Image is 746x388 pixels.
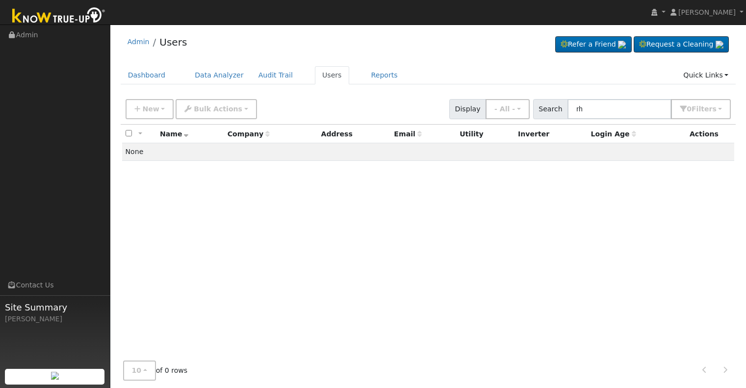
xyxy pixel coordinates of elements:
[449,99,486,119] span: Display
[364,66,405,84] a: Reports
[228,130,270,138] span: Company name
[567,99,671,119] input: Search
[690,129,731,139] div: Actions
[678,8,736,16] span: [PERSON_NAME]
[7,5,110,27] img: Know True-Up
[187,66,251,84] a: Data Analyzer
[591,130,636,138] span: Days since last login
[716,41,723,49] img: retrieve
[176,99,257,119] button: Bulk Actions
[159,36,187,48] a: Users
[486,99,530,119] button: - All -
[123,361,188,381] span: of 0 rows
[122,143,735,161] td: None
[634,36,729,53] a: Request a Cleaning
[123,361,156,381] button: 10
[692,105,717,113] span: Filter
[555,36,632,53] a: Refer a Friend
[160,130,189,138] span: Name
[676,66,736,84] a: Quick Links
[121,66,173,84] a: Dashboard
[132,366,142,374] span: 10
[51,372,59,380] img: retrieve
[5,301,105,314] span: Site Summary
[315,66,349,84] a: Users
[126,99,174,119] button: New
[5,314,105,324] div: [PERSON_NAME]
[128,38,150,46] a: Admin
[194,105,242,113] span: Bulk Actions
[321,129,387,139] div: Address
[460,129,511,139] div: Utility
[251,66,300,84] a: Audit Trail
[533,99,568,119] span: Search
[394,130,421,138] span: Email
[518,129,584,139] div: Inverter
[712,105,716,113] span: s
[618,41,626,49] img: retrieve
[671,99,731,119] button: 0Filters
[142,105,159,113] span: New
